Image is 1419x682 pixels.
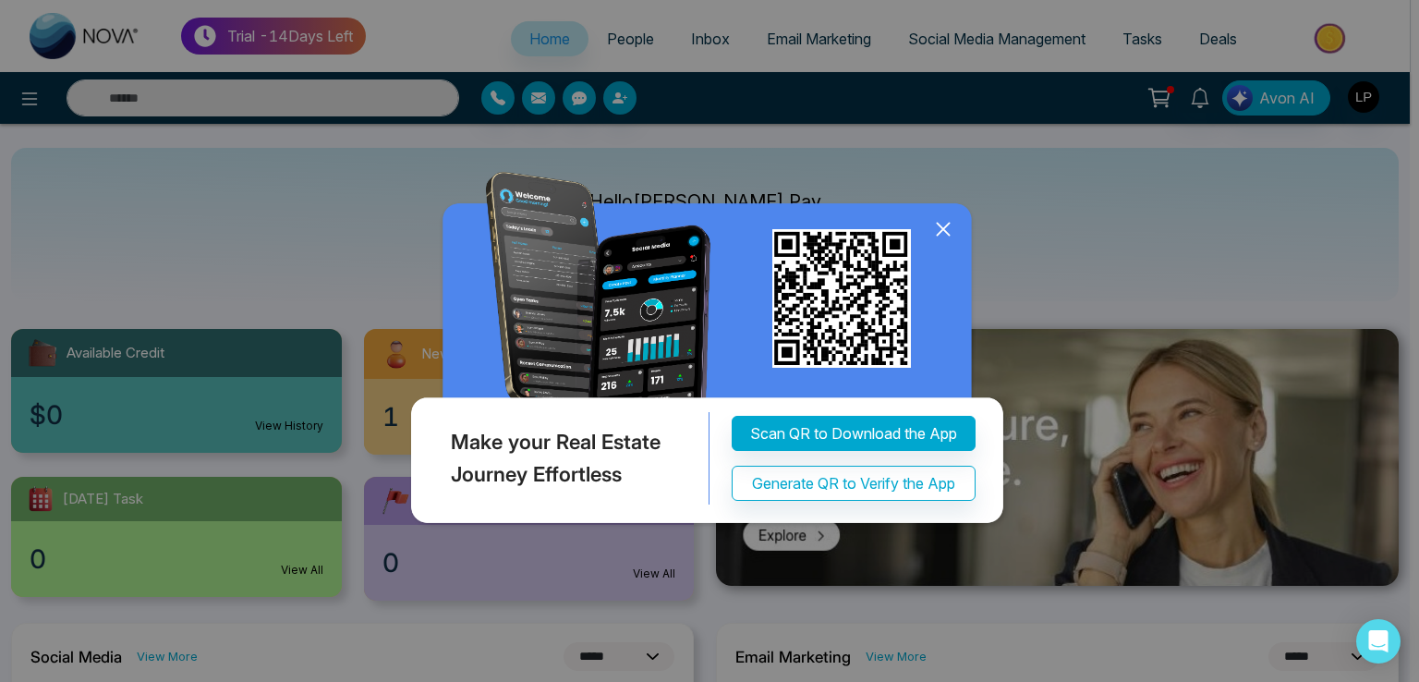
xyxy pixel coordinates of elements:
button: Scan QR to Download the App [732,416,976,451]
div: Open Intercom Messenger [1356,619,1401,664]
button: Generate QR to Verify the App [732,466,976,501]
img: qr_for_download_app.png [772,229,911,368]
img: QRModal [406,172,1013,531]
div: Make your Real Estate Journey Effortless [406,412,709,505]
